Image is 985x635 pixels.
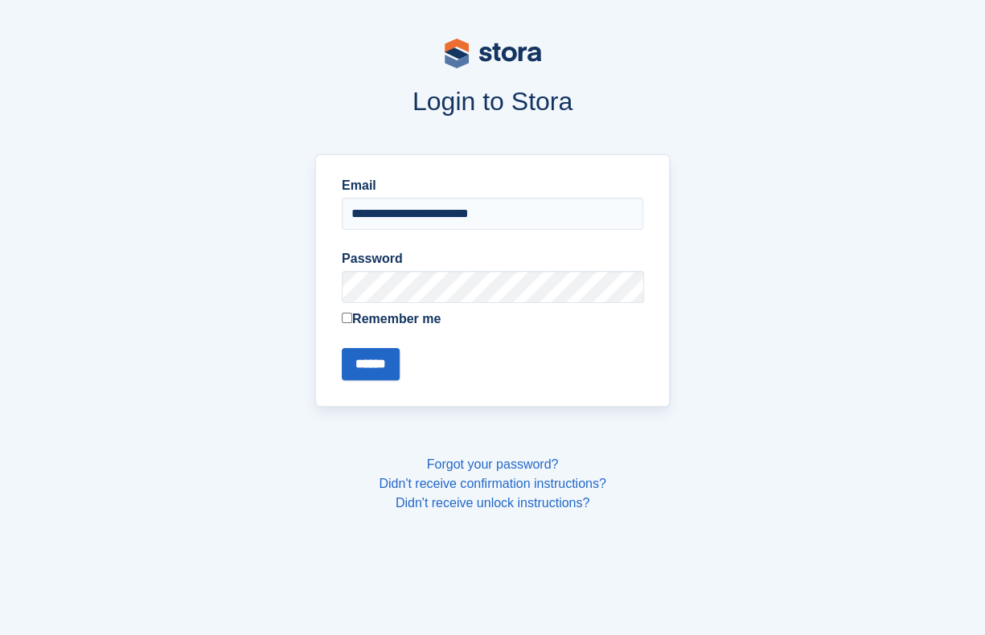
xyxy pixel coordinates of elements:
label: Remember me [342,309,643,329]
a: Didn't receive confirmation instructions? [379,477,605,490]
img: stora-logo-53a41332b3708ae10de48c4981b4e9114cc0af31d8433b30ea865607fb682f29.svg [445,39,541,68]
a: Forgot your password? [427,457,559,471]
label: Password [342,249,643,268]
a: Didn't receive unlock instructions? [396,496,589,510]
input: Remember me [342,313,352,323]
label: Email [342,176,643,195]
h1: Login to Stora [54,87,932,116]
